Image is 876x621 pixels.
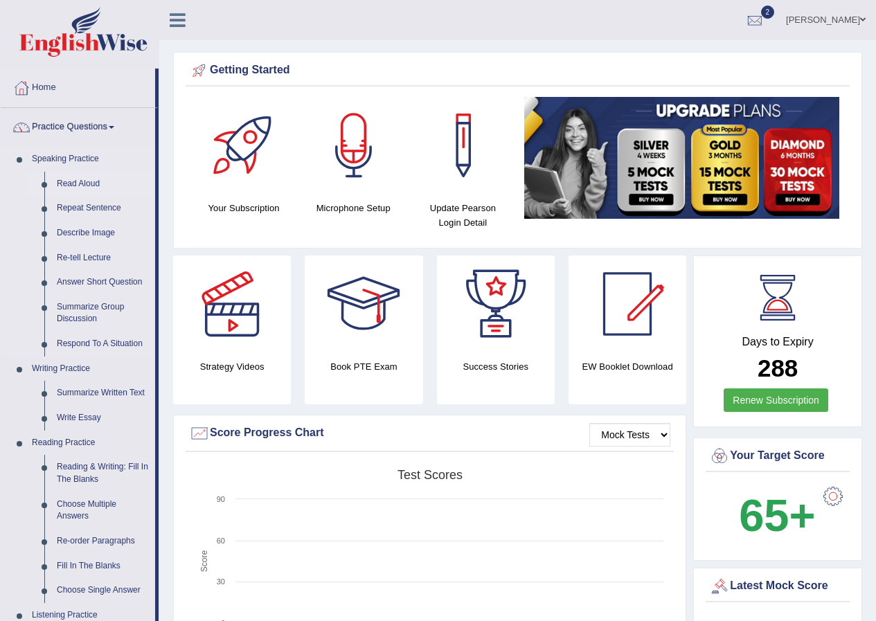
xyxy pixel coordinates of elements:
[189,423,670,444] div: Score Progress Chart
[51,578,155,603] a: Choose Single Answer
[758,354,798,381] b: 288
[569,359,686,374] h4: EW Booklet Download
[51,246,155,271] a: Re-tell Lecture
[51,270,155,295] a: Answer Short Question
[51,221,155,246] a: Describe Image
[51,529,155,554] a: Re-order Paragraphs
[51,332,155,357] a: Respond To A Situation
[305,201,401,215] h4: Microphone Setup
[524,97,839,219] img: small5.jpg
[739,490,815,541] b: 65+
[26,431,155,456] a: Reading Practice
[173,359,291,374] h4: Strategy Videos
[709,446,846,467] div: Your Target Score
[724,388,828,412] a: Renew Subscription
[397,468,463,482] tspan: Test scores
[199,550,209,573] tspan: Score
[217,537,225,545] text: 60
[709,576,846,597] div: Latest Mock Score
[437,359,555,374] h4: Success Stories
[51,492,155,529] a: Choose Multiple Answers
[189,60,846,81] div: Getting Started
[217,495,225,503] text: 90
[51,196,155,221] a: Repeat Sentence
[51,381,155,406] a: Summarize Written Text
[51,406,155,431] a: Write Essay
[51,554,155,579] a: Fill In The Blanks
[761,6,775,19] span: 2
[51,295,155,332] a: Summarize Group Discussion
[51,172,155,197] a: Read Aloud
[196,201,292,215] h4: Your Subscription
[415,201,510,230] h4: Update Pearson Login Detail
[1,69,155,103] a: Home
[305,359,422,374] h4: Book PTE Exam
[1,108,155,143] a: Practice Questions
[217,577,225,586] text: 30
[709,336,846,348] h4: Days to Expiry
[26,357,155,381] a: Writing Practice
[26,147,155,172] a: Speaking Practice
[51,455,155,492] a: Reading & Writing: Fill In The Blanks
